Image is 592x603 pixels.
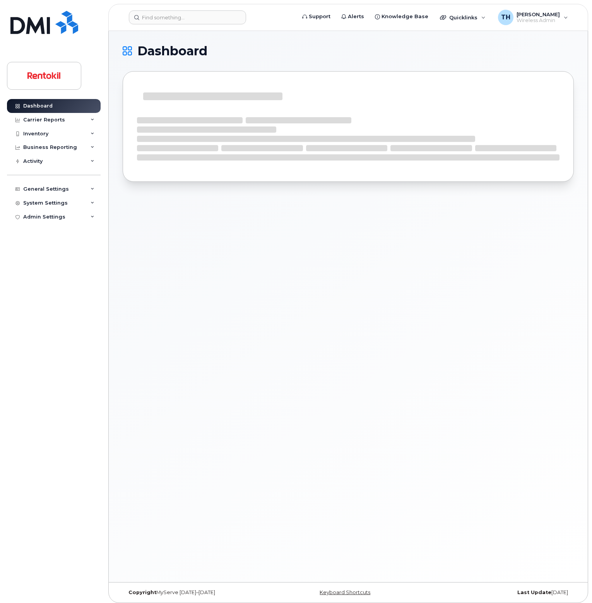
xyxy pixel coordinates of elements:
a: Keyboard Shortcuts [320,589,370,595]
strong: Copyright [128,589,156,595]
div: [DATE] [423,589,574,596]
strong: Last Update [517,589,551,595]
div: MyServe [DATE]–[DATE] [123,589,273,596]
span: Dashboard [137,45,207,57]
